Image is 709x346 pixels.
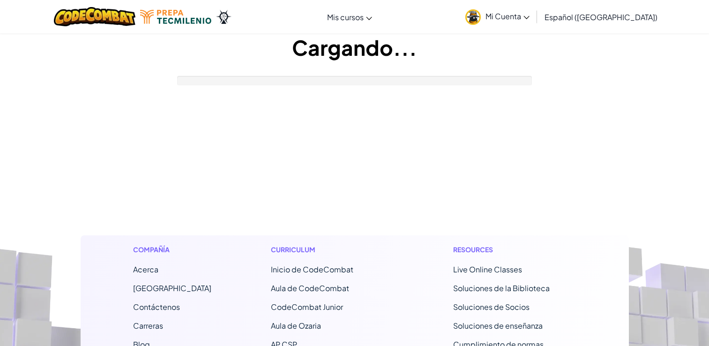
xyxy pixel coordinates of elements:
[271,264,353,274] span: Inicio de CodeCombat
[133,302,180,312] span: Contáctenos
[453,321,543,331] a: Soluciones de enseñanza
[140,10,211,24] img: Tecmilenio logo
[453,283,550,293] a: Soluciones de la Biblioteca
[271,302,343,312] a: CodeCombat Junior
[453,264,522,274] a: Live Online Classes
[461,2,534,31] a: Mi Cuenta
[133,264,158,274] a: Acerca
[133,321,163,331] a: Carreras
[540,4,662,30] a: Español ([GEOGRAPHIC_DATA])
[327,12,364,22] span: Mis cursos
[545,12,657,22] span: Español ([GEOGRAPHIC_DATA])
[271,245,394,255] h1: Curriculum
[453,302,530,312] a: Soluciones de Socios
[322,4,377,30] a: Mis cursos
[216,10,231,24] img: Ozaria
[54,7,136,26] img: CodeCombat logo
[453,245,576,255] h1: Resources
[271,283,349,293] a: Aula de CodeCombat
[133,283,211,293] a: [GEOGRAPHIC_DATA]
[271,321,321,331] a: Aula de Ozaria
[133,245,211,255] h1: Compañía
[465,9,481,25] img: avatar
[485,11,530,21] span: Mi Cuenta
